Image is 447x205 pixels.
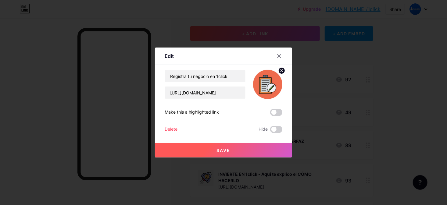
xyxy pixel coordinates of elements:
div: Delete [165,126,177,133]
span: Save [217,148,231,153]
div: Make this a highlighted link [165,109,219,116]
input: Title [165,70,245,82]
span: Hide [259,126,268,133]
div: Edit [165,52,174,60]
button: Save [155,143,292,157]
input: URL [165,87,245,99]
img: link_thumbnail [253,70,282,99]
